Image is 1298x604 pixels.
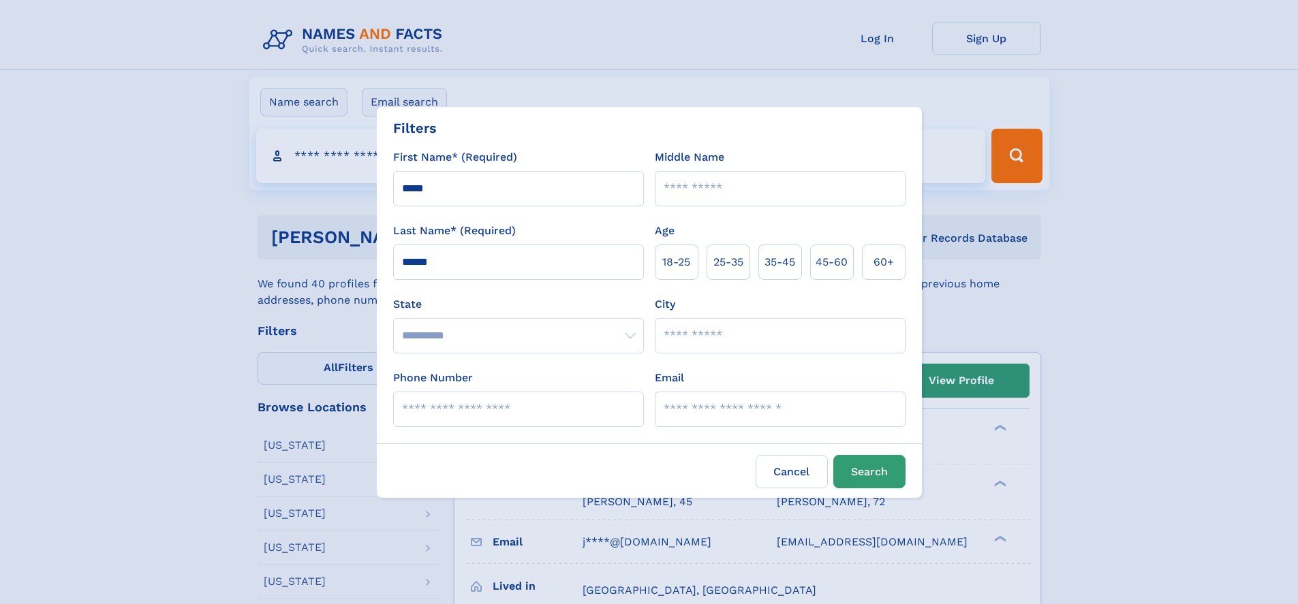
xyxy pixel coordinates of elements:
[393,296,644,313] label: State
[393,149,517,165] label: First Name* (Required)
[662,254,690,270] span: 18‑25
[655,296,675,313] label: City
[816,254,848,270] span: 45‑60
[764,254,795,270] span: 35‑45
[393,223,516,239] label: Last Name* (Required)
[874,254,894,270] span: 60+
[655,223,675,239] label: Age
[393,118,437,138] div: Filters
[393,370,473,386] label: Phone Number
[655,370,684,386] label: Email
[655,149,724,165] label: Middle Name
[713,254,743,270] span: 25‑35
[756,455,828,488] label: Cancel
[833,455,906,488] button: Search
